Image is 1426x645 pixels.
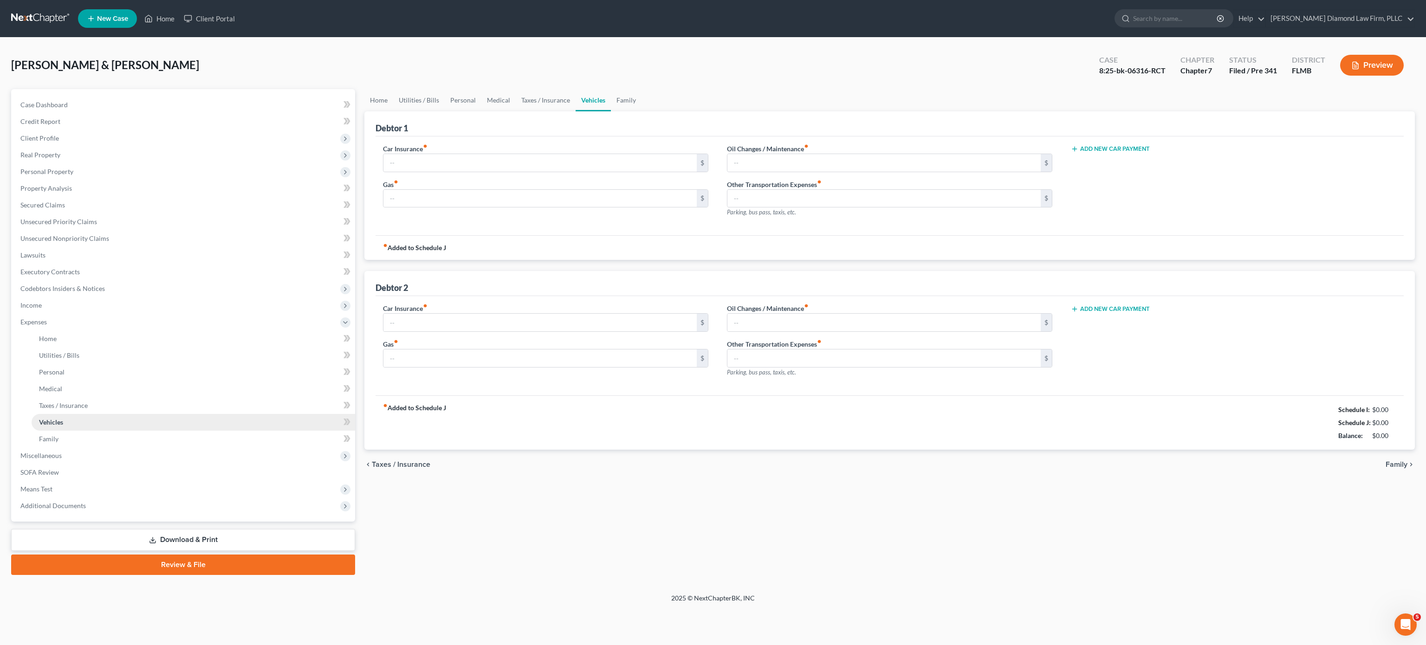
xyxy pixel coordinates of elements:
[39,385,62,393] span: Medical
[20,134,59,142] span: Client Profile
[1041,349,1052,367] div: $
[727,303,809,313] label: Oil Changes / Maintenance
[697,349,708,367] div: $
[1413,613,1421,621] span: 5
[423,303,428,308] i: fiber_manual_record
[383,154,697,172] input: --
[20,468,59,476] span: SOFA Review
[140,10,179,27] a: Home
[383,403,446,442] strong: Added to Schedule J
[39,335,57,342] span: Home
[1071,145,1150,153] button: Add New Car Payment
[727,314,1041,331] input: --
[20,318,47,326] span: Expenses
[804,144,809,148] i: fiber_manual_record
[13,197,355,213] a: Secured Claims
[32,364,355,381] a: Personal
[1041,154,1052,172] div: $
[727,339,822,349] label: Other Transportation Expenses
[20,502,86,510] span: Additional Documents
[1229,65,1277,76] div: Filed / Pre 341
[1041,190,1052,207] div: $
[11,555,355,575] a: Review & File
[20,184,72,192] span: Property Analysis
[383,190,697,207] input: --
[383,339,398,349] label: Gas
[576,89,611,111] a: Vehicles
[817,339,822,344] i: fiber_manual_record
[97,15,128,22] span: New Case
[727,208,796,216] span: Parking, bus pass, taxis, etc.
[481,89,516,111] a: Medical
[727,368,796,376] span: Parking, bus pass, taxis, etc.
[1372,418,1397,427] div: $0.00
[20,101,68,109] span: Case Dashboard
[1180,55,1214,65] div: Chapter
[727,190,1041,207] input: --
[1234,10,1265,27] a: Help
[13,464,355,481] a: SOFA Review
[13,213,355,230] a: Unsecured Priority Claims
[20,268,80,276] span: Executory Contracts
[383,144,428,154] label: Car Insurance
[20,451,62,459] span: Miscellaneous
[697,314,708,331] div: $
[20,168,73,175] span: Personal Property
[1099,55,1166,65] div: Case
[697,154,708,172] div: $
[364,461,372,468] i: chevron_left
[383,303,428,313] label: Car Insurance
[1041,314,1052,331] div: $
[817,180,822,184] i: fiber_manual_record
[20,201,65,209] span: Secured Claims
[20,218,97,226] span: Unsecured Priority Claims
[13,97,355,113] a: Case Dashboard
[1180,65,1214,76] div: Chapter
[1071,305,1150,313] button: Add New Car Payment
[727,154,1041,172] input: --
[804,303,809,308] i: fiber_manual_record
[376,123,408,134] div: Debtor 1
[516,89,576,111] a: Taxes / Insurance
[13,264,355,280] a: Executory Contracts
[611,89,642,111] a: Family
[1338,406,1370,413] strong: Schedule I:
[383,349,697,367] input: --
[727,144,809,154] label: Oil Changes / Maintenance
[20,301,42,309] span: Income
[1099,65,1166,76] div: 8:25-bk-06316-RCT
[727,180,822,189] label: Other Transportation Expenses
[13,113,355,130] a: Credit Report
[448,593,978,610] div: 2025 © NextChapterBK, INC
[1386,461,1407,468] span: Family
[445,89,481,111] a: Personal
[13,247,355,264] a: Lawsuits
[39,401,88,409] span: Taxes / Insurance
[39,435,58,443] span: Family
[32,330,355,347] a: Home
[20,251,45,259] span: Lawsuits
[39,368,65,376] span: Personal
[13,180,355,197] a: Property Analysis
[393,89,445,111] a: Utilities / Bills
[39,351,79,359] span: Utilities / Bills
[1372,431,1397,440] div: $0.00
[372,461,430,468] span: Taxes / Insurance
[1372,405,1397,414] div: $0.00
[1266,10,1414,27] a: [PERSON_NAME] Diamond Law Firm, PLLC
[1133,10,1218,27] input: Search by name...
[39,418,63,426] span: Vehicles
[423,144,428,148] i: fiber_manual_record
[20,234,109,242] span: Unsecured Nonpriority Claims
[383,243,446,252] strong: Added to Schedule J
[13,230,355,247] a: Unsecured Nonpriority Claims
[697,190,708,207] div: $
[11,529,355,551] a: Download & Print
[1338,419,1371,426] strong: Schedule J:
[20,117,60,125] span: Credit Report
[32,347,355,364] a: Utilities / Bills
[1292,55,1325,65] div: District
[20,151,60,159] span: Real Property
[1407,461,1415,468] i: chevron_right
[32,431,355,447] a: Family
